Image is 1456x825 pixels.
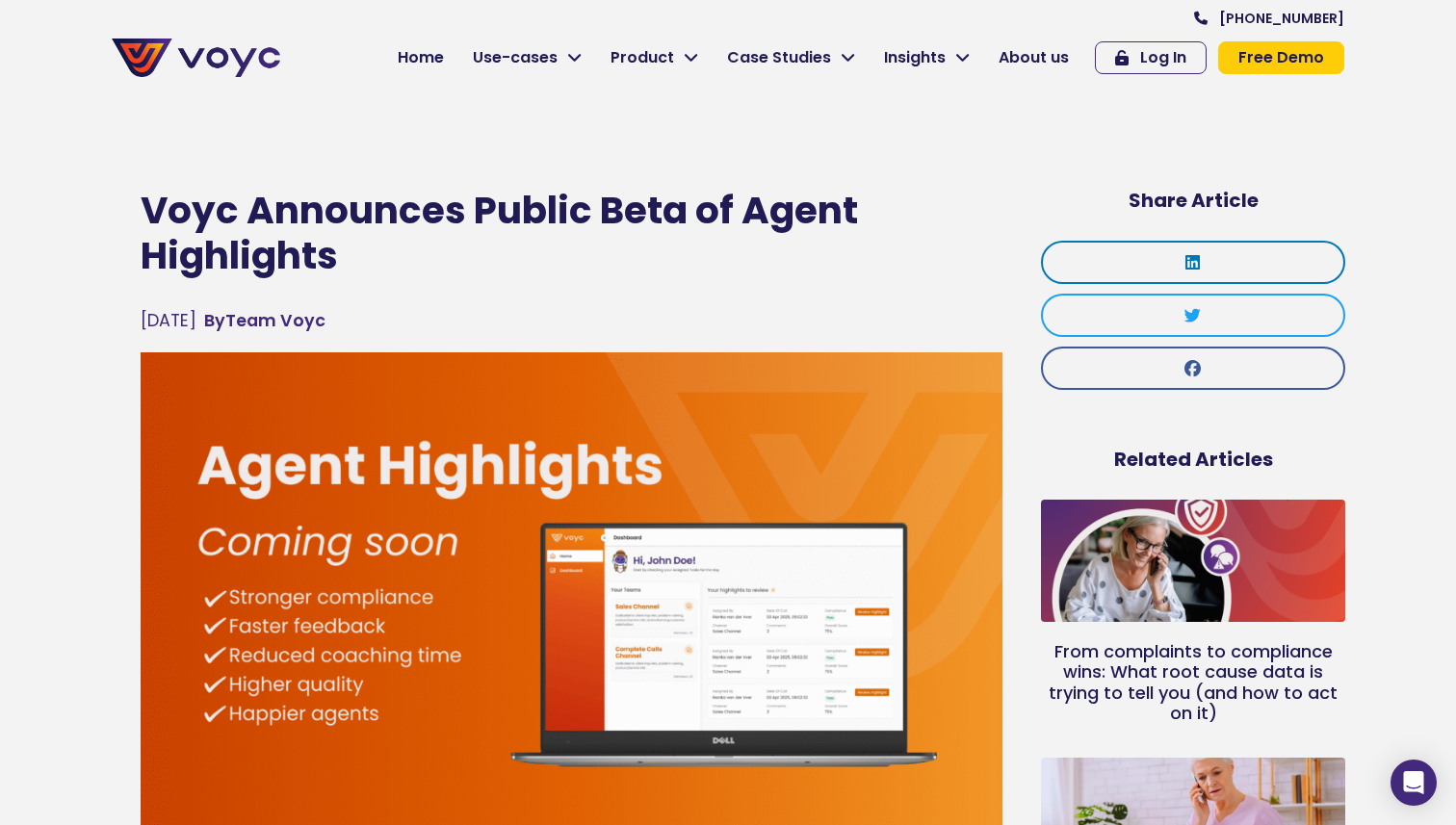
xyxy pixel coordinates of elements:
span: Product [611,46,674,69]
a: [PHONE_NUMBER] [1194,12,1344,25]
span: Case Studies [727,46,831,69]
div: Share on linkedin [1041,241,1345,284]
img: voyc-full-logo [112,39,280,77]
span: [PHONE_NUMBER] [1219,12,1344,25]
a: About us [984,39,1083,77]
div: Share on facebook [1041,347,1345,390]
div: Share on twitter [1041,294,1345,337]
a: Insights [870,39,984,77]
a: From complaints to compliance wins: What root cause data is trying to tell you (and how to act on... [1049,639,1338,726]
h5: Related Articles [1041,448,1345,471]
h5: Share Article [1041,189,1345,212]
span: Insights [884,46,946,69]
span: Free Demo [1238,50,1324,65]
div: Open Intercom Messenger [1391,760,1437,806]
a: Free Demo [1218,41,1344,74]
time: [DATE] [141,309,196,332]
span: Use-cases [473,46,558,69]
span: By [204,309,225,332]
a: Home [383,39,458,77]
a: Case Studies [713,39,870,77]
a: Use-cases [458,39,596,77]
a: ByTeam Voyc [204,308,325,333]
span: About us [999,46,1069,69]
span: Team Voyc [204,308,325,333]
span: Log In [1140,50,1186,65]
a: Product [596,39,713,77]
a: Log In [1095,41,1207,74]
span: Home [398,46,444,69]
h1: Voyc Announces Public Beta of Agent Highlights [141,189,1002,279]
